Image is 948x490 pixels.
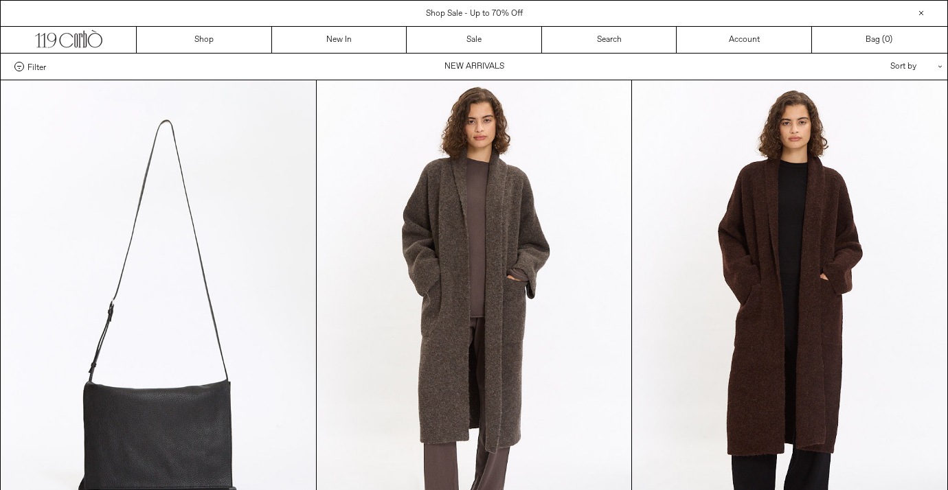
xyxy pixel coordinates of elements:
span: Filter [27,62,46,71]
a: Shop [137,27,272,53]
a: Sale [407,27,542,53]
a: Bag () [812,27,947,53]
span: ) [885,34,892,46]
span: 0 [885,34,890,45]
a: Account [677,27,812,53]
a: Search [542,27,677,53]
div: Sort by [810,54,934,80]
a: New In [272,27,407,53]
a: Shop Sale - Up to 70% Off [426,8,523,19]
